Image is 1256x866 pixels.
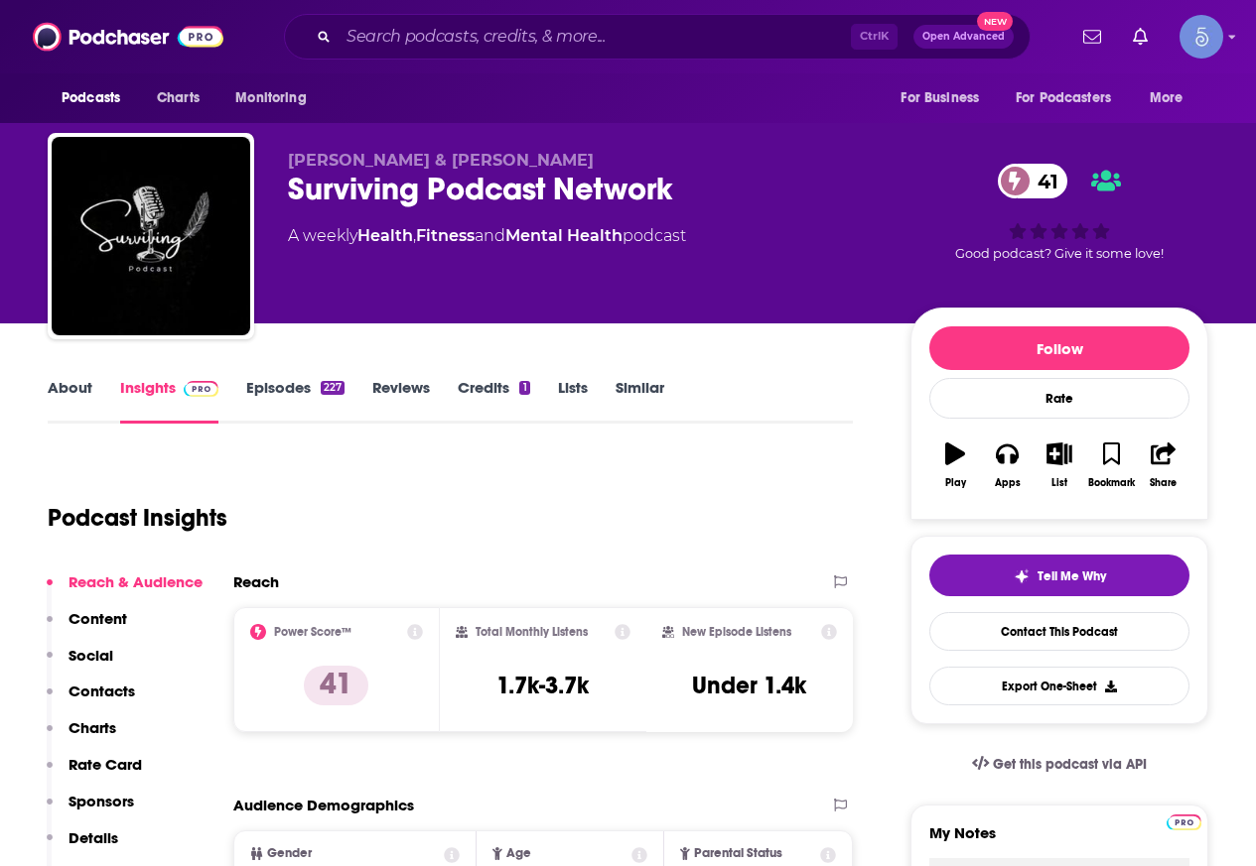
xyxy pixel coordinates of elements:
a: Show notifications dropdown [1075,20,1109,54]
button: Show profile menu [1180,15,1223,59]
p: Reach & Audience [69,572,203,591]
h2: Total Monthly Listens [476,625,588,639]
button: Share [1138,430,1189,501]
a: Similar [616,378,664,424]
h2: Reach [233,572,279,591]
p: Charts [69,718,116,737]
img: Podchaser - Follow, Share and Rate Podcasts [33,18,223,56]
h3: 1.7k-3.7k [496,671,589,700]
span: [PERSON_NAME] & [PERSON_NAME] [288,151,594,170]
a: Health [357,226,413,245]
p: 41 [304,666,368,705]
a: Show notifications dropdown [1125,20,1156,54]
span: Ctrl K [851,24,898,50]
p: Sponsors [69,792,134,810]
div: 227 [321,381,345,395]
button: Bookmark [1085,430,1137,501]
span: Parental Status [694,847,782,860]
div: Apps [995,477,1021,489]
button: Charts [47,718,116,755]
div: Rate [929,378,1189,419]
h2: Audience Demographics [233,796,414,814]
span: Age [506,847,531,860]
span: Podcasts [62,84,120,112]
img: Surviving Podcast Network [52,137,250,335]
span: Logged in as Spiral5-G1 [1180,15,1223,59]
div: 1 [519,381,529,395]
span: 41 [1018,164,1068,198]
a: Credits1 [458,378,529,424]
a: Reviews [372,378,430,424]
button: Open AdvancedNew [913,25,1014,49]
button: open menu [1003,79,1140,117]
a: Mental Health [505,226,623,245]
span: and [475,226,505,245]
span: New [977,12,1013,31]
button: Contacts [47,681,135,718]
span: Get this podcast via API [993,756,1147,773]
span: Open Advanced [922,32,1005,42]
button: Reach & Audience [47,572,203,609]
a: Contact This Podcast [929,612,1189,651]
input: Search podcasts, credits, & more... [339,21,851,53]
button: Follow [929,326,1189,370]
a: Charts [144,79,211,117]
button: open menu [1136,79,1208,117]
button: Apps [981,430,1033,501]
button: Social [47,646,113,682]
button: Details [47,828,118,865]
h2: Power Score™ [274,625,351,639]
a: Fitness [416,226,475,245]
button: Content [47,609,127,646]
div: Bookmark [1088,477,1135,489]
a: InsightsPodchaser Pro [120,378,218,424]
button: open menu [887,79,1004,117]
span: Monitoring [235,84,306,112]
h1: Podcast Insights [48,503,227,533]
a: Pro website [1167,811,1201,830]
button: tell me why sparkleTell Me Why [929,555,1189,596]
a: Episodes227 [246,378,345,424]
a: About [48,378,92,424]
a: 41 [998,164,1068,198]
img: Podchaser Pro [1167,814,1201,830]
button: Rate Card [47,755,142,792]
a: Get this podcast via API [956,740,1163,789]
span: Good podcast? Give it some love! [955,246,1164,261]
span: Gender [267,847,312,860]
p: Content [69,609,127,628]
div: Play [945,477,966,489]
img: User Profile [1180,15,1223,59]
div: A weekly podcast [288,224,686,248]
div: 41Good podcast? Give it some love! [910,151,1208,274]
button: Sponsors [47,792,134,828]
span: For Podcasters [1016,84,1111,112]
img: Podchaser Pro [184,381,218,397]
span: Charts [157,84,200,112]
img: tell me why sparkle [1014,568,1030,584]
h3: Under 1.4k [692,671,806,700]
p: Details [69,828,118,847]
button: Export One-Sheet [929,667,1189,705]
span: For Business [901,84,979,112]
span: More [1150,84,1184,112]
a: Lists [558,378,588,424]
h2: New Episode Listens [682,625,791,639]
p: Rate Card [69,755,142,774]
button: open menu [48,79,146,117]
div: Search podcasts, credits, & more... [284,14,1031,60]
label: My Notes [929,823,1189,858]
p: Social [69,646,113,665]
div: List [1051,477,1067,489]
span: , [413,226,416,245]
button: Play [929,430,981,501]
p: Contacts [69,681,135,700]
div: Share [1150,477,1177,489]
span: Tell Me Why [1038,568,1106,584]
button: open menu [221,79,332,117]
button: List [1034,430,1085,501]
